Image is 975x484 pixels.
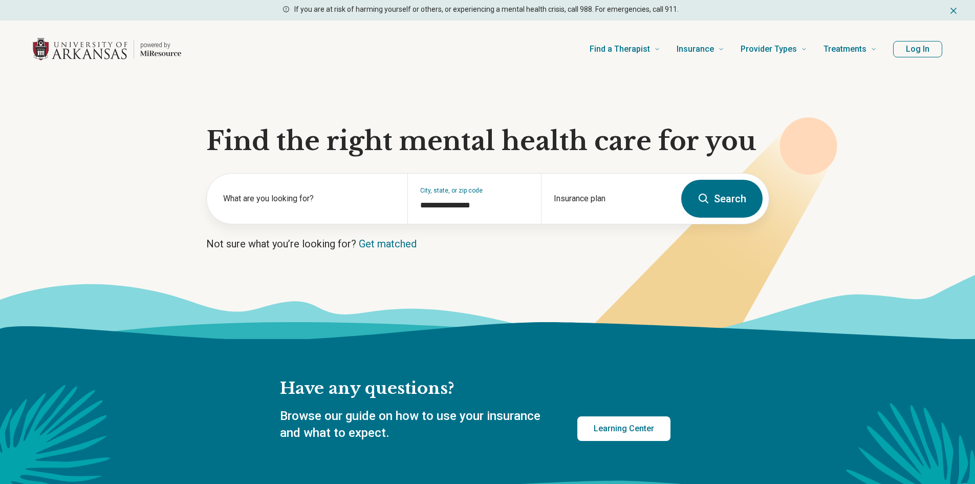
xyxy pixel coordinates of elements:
[824,29,877,70] a: Treatments
[33,33,181,66] a: Home page
[280,408,553,442] p: Browse our guide on how to use your insurance and what to expect.
[206,126,769,157] h1: Find the right mental health care for you
[741,42,797,56] span: Provider Types
[577,416,670,441] a: Learning Center
[590,29,660,70] a: Find a Therapist
[893,41,942,57] button: Log In
[206,237,769,251] p: Not sure what you’re looking for?
[590,42,650,56] span: Find a Therapist
[677,42,714,56] span: Insurance
[280,378,670,399] h2: Have any questions?
[824,42,866,56] span: Treatments
[681,180,763,218] button: Search
[948,4,959,16] button: Dismiss
[677,29,724,70] a: Insurance
[359,238,417,250] a: Get matched
[223,193,395,205] label: What are you looking for?
[140,41,181,49] p: powered by
[294,4,679,15] p: If you are at risk of harming yourself or others, or experiencing a mental health crisis, call 98...
[741,29,807,70] a: Provider Types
